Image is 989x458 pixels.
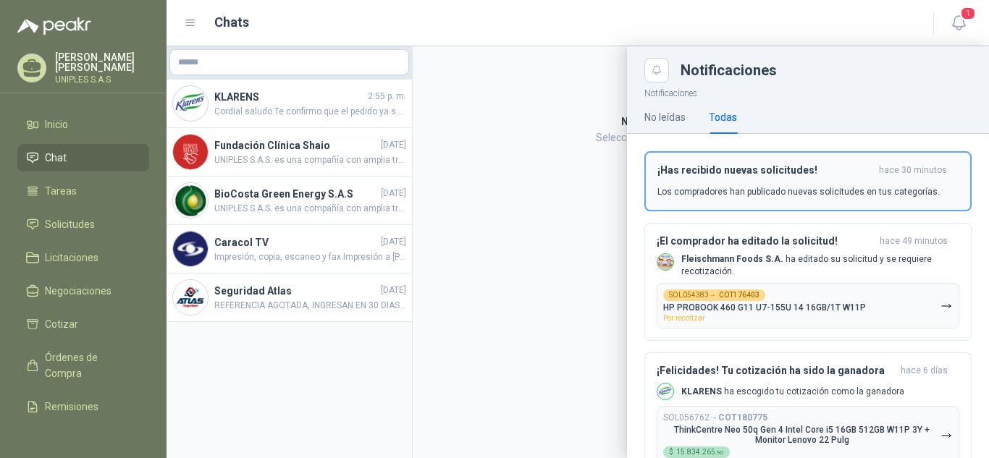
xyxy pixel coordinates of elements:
span: hace 49 minutos [880,235,948,247]
button: SOL054383→COT176403HP PROBOOK 460 G11 U7-155U 14 16GB/1T W11PPor recotizar [657,283,959,328]
div: Notificaciones [681,63,972,77]
p: UNIPLES S.A.S [55,75,149,84]
p: HP PROBOOK 460 G11 U7-155U 14 16GB/1T W11P [663,302,866,313]
span: Por recotizar [663,314,705,322]
a: Negociaciones [17,277,149,305]
p: Notificaciones [627,82,989,101]
span: Chat [45,150,67,166]
span: Tareas [45,183,77,199]
div: No leídas [644,109,686,125]
p: ha escogido tu cotización como la ganadora [681,386,904,398]
span: Órdenes de Compra [45,349,135,381]
b: COT176403 [719,292,759,299]
a: Órdenes de Compra [17,344,149,387]
div: $ [663,446,730,458]
img: Logo peakr [17,17,91,35]
button: ¡Has recibido nuevas solicitudes!hace 30 minutos Los compradores han publicado nuevas solicitudes... [644,151,972,211]
img: Company Logo [657,383,673,399]
h1: Chats [214,12,249,33]
a: Inicio [17,111,149,138]
span: Solicitudes [45,216,95,232]
a: Licitaciones [17,244,149,271]
p: ThinkCentre Neo 50q Gen 4 Intel Core i5 16GB 512GB W11P 3Y + Monitor Lenovo 22 Pulg [663,425,940,445]
span: 1 [960,7,976,20]
span: Inicio [45,116,68,132]
a: Chat [17,144,149,171]
button: ¡El comprador ha editado la solicitud!hace 49 minutos Company LogoFleischmann Foods S.A. ha edita... [644,223,972,342]
p: ha editado su solicitud y se requiere recotización. [681,253,959,278]
div: Todas [709,109,737,125]
h3: ¡Has recibido nuevas solicitudes! [657,164,873,177]
a: Tareas [17,177,149,205]
span: hace 30 minutos [879,164,947,177]
p: SOL056762 → [663,412,767,423]
span: Negociaciones [45,283,111,299]
a: Solicitudes [17,211,149,238]
span: ,90 [715,449,724,456]
b: KLARENS [681,386,722,396]
span: Cotizar [45,316,78,332]
img: Company Logo [657,254,673,270]
b: COT180775 [718,412,767,423]
p: [PERSON_NAME] [PERSON_NAME] [55,52,149,72]
span: 15.834.265 [676,449,724,456]
span: hace 6 días [901,365,948,377]
span: Licitaciones [45,250,98,266]
h3: ¡Felicidades! Tu cotización ha sido la ganadora [657,365,895,377]
span: Remisiones [45,399,98,415]
button: 1 [946,10,972,36]
a: Cotizar [17,310,149,338]
b: Fleischmann Foods S.A. [681,254,783,264]
a: Remisiones [17,393,149,420]
button: Close [644,58,669,82]
h3: ¡El comprador ha editado la solicitud! [657,235,874,247]
p: Los compradores han publicado nuevas solicitudes en tus categorías. [657,185,940,198]
div: SOL054383 → [663,289,765,301]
